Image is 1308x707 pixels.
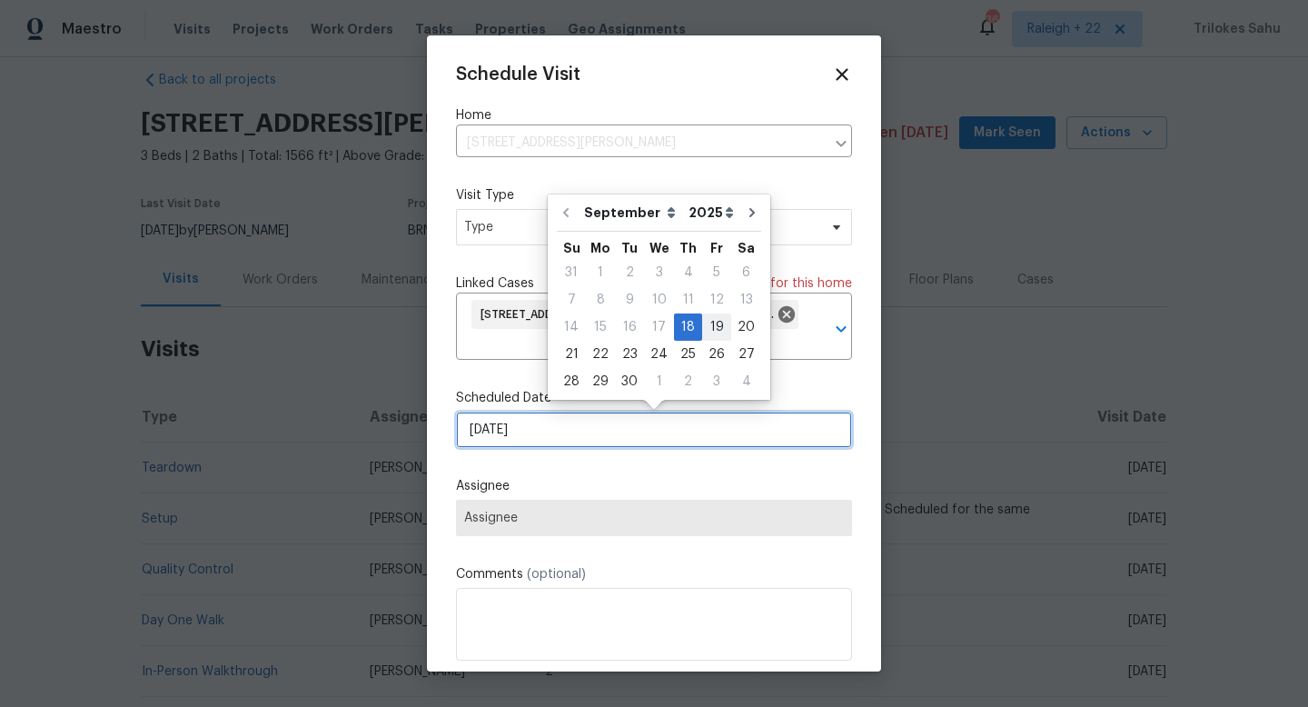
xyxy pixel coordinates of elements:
div: 30 [615,369,644,394]
div: Sun Sep 07 2025 [557,286,586,314]
div: Fri Sep 19 2025 [702,314,731,341]
div: Tue Sep 16 2025 [615,314,644,341]
div: Thu Sep 04 2025 [674,259,702,286]
select: Year [684,199,738,226]
div: 17 [644,314,674,340]
div: Thu Sep 25 2025 [674,341,702,368]
div: Mon Sep 15 2025 [586,314,615,341]
div: Sat Oct 04 2025 [731,368,761,395]
div: Fri Oct 03 2025 [702,368,731,395]
div: 21 [557,342,586,367]
div: Wed Sep 03 2025 [644,259,674,286]
div: Fri Sep 12 2025 [702,286,731,314]
label: Comments [456,565,852,583]
label: Assignee [456,477,852,495]
div: 14 [557,314,586,340]
div: Fri Sep 05 2025 [702,259,731,286]
label: Visit Type [456,186,852,204]
span: Type [464,218,817,236]
div: 3 [644,260,674,285]
abbr: Saturday [738,242,755,254]
div: 9 [615,287,644,313]
div: Mon Sep 01 2025 [586,259,615,286]
abbr: Sunday [563,242,580,254]
div: Tue Sep 02 2025 [615,259,644,286]
div: Fri Sep 26 2025 [702,341,731,368]
abbr: Monday [590,242,610,254]
div: 10 [644,287,674,313]
div: 2 [674,369,702,394]
abbr: Friday [710,242,723,254]
div: 18 [674,314,702,340]
div: Thu Oct 02 2025 [674,368,702,395]
div: 15 [586,314,615,340]
button: Go to previous month [552,194,580,231]
div: Wed Sep 10 2025 [644,286,674,314]
div: Wed Oct 01 2025 [644,368,674,395]
label: Home [456,106,852,124]
div: Tue Sep 30 2025 [615,368,644,395]
span: [STREET_ADDRESS][PERSON_NAME][PERSON_NAME]: HOA Violation Review: 594550: 6WH6P90JFWBWE [481,307,782,323]
div: Sat Sep 06 2025 [731,259,761,286]
button: Open [828,316,854,342]
div: 22 [586,342,615,367]
div: 27 [731,342,761,367]
div: 5 [702,260,731,285]
div: 3 [702,369,731,394]
div: 13 [731,287,761,313]
div: 28 [557,369,586,394]
div: 8 [586,287,615,313]
div: Thu Sep 18 2025 [674,314,702,341]
span: Close [832,65,852,85]
span: Assignee [464,511,844,525]
div: 1 [644,369,674,394]
div: Thu Sep 11 2025 [674,286,702,314]
div: 1 [586,260,615,285]
div: Sat Sep 27 2025 [731,341,761,368]
div: 23 [615,342,644,367]
div: Mon Sep 22 2025 [586,341,615,368]
div: Mon Sep 08 2025 [586,286,615,314]
div: [STREET_ADDRESS][PERSON_NAME][PERSON_NAME]: HOA Violation Review: 594550: 6WH6P90JFWBWE [471,300,798,329]
div: Sun Sep 14 2025 [557,314,586,341]
div: Sun Aug 31 2025 [557,259,586,286]
div: 16 [615,314,644,340]
abbr: Thursday [679,242,697,254]
span: Linked Cases [456,274,534,293]
input: Enter in an address [456,129,825,157]
div: 6 [731,260,761,285]
label: Scheduled Date [456,389,852,407]
div: Sat Sep 20 2025 [731,314,761,341]
div: Sun Sep 21 2025 [557,341,586,368]
div: Tue Sep 09 2025 [615,286,644,314]
span: (optional) [527,568,586,581]
div: Wed Sep 24 2025 [644,341,674,368]
div: 4 [731,369,761,394]
div: Sun Sep 28 2025 [557,368,586,395]
div: Mon Sep 29 2025 [586,368,615,395]
div: 25 [674,342,702,367]
abbr: Tuesday [621,242,638,254]
div: 2 [615,260,644,285]
button: Go to next month [738,194,766,231]
div: 26 [702,342,731,367]
select: Month [580,199,684,226]
div: 31 [557,260,586,285]
div: 20 [731,314,761,340]
div: 7 [557,287,586,313]
div: 4 [674,260,702,285]
div: Sat Sep 13 2025 [731,286,761,314]
div: Wed Sep 17 2025 [644,314,674,341]
div: 11 [674,287,702,313]
div: 19 [702,314,731,340]
span: Schedule Visit [456,65,580,84]
div: 12 [702,287,731,313]
div: Tue Sep 23 2025 [615,341,644,368]
abbr: Wednesday [649,242,669,254]
div: 24 [644,342,674,367]
div: 29 [586,369,615,394]
input: M/D/YYYY [456,412,852,448]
